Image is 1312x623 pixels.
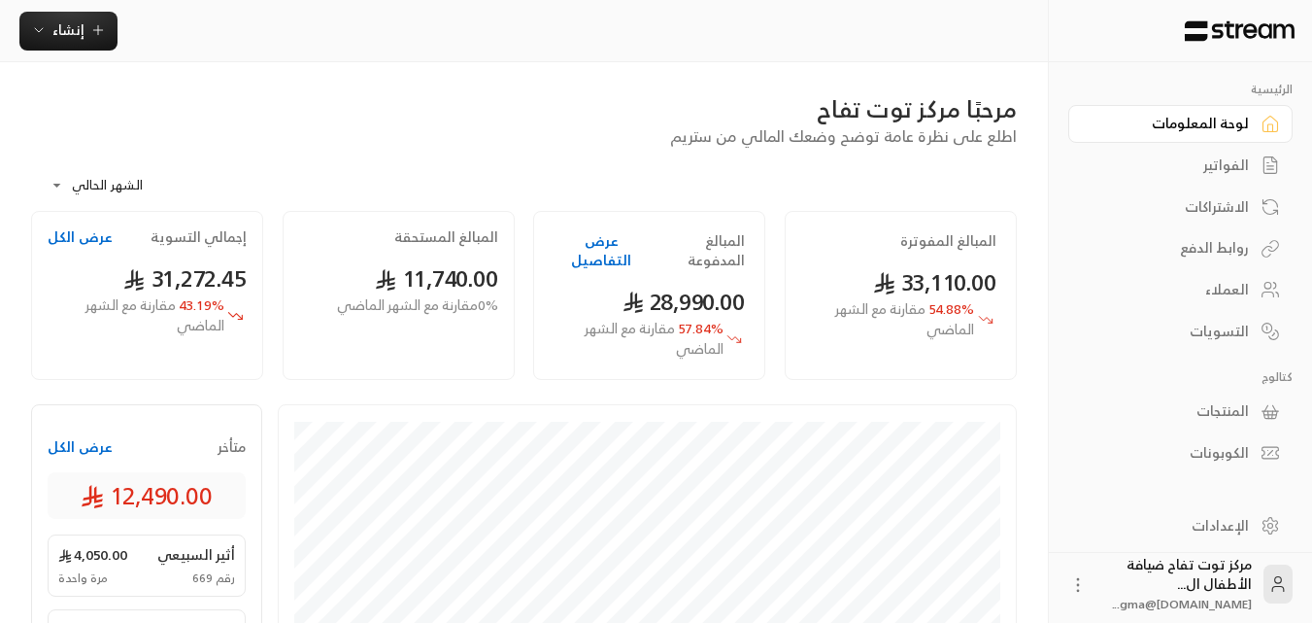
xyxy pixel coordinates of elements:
[1068,188,1293,225] a: الاشتراكات
[48,437,113,457] button: عرض الكل
[41,160,186,211] div: الشهر الحالي
[58,545,127,565] span: 4,050.00
[151,227,247,247] h2: إجمالي التسوية
[1068,105,1293,143] a: لوحة المعلومات
[48,295,223,336] span: 43.19 %
[900,231,996,251] h2: المبالغ المفوترة
[1068,393,1293,431] a: المنتجات
[58,571,108,586] span: مرة واحدة
[1068,506,1293,544] a: الإعدادات
[1093,156,1249,175] div: الفواتير
[1068,271,1293,309] a: العملاء
[1068,434,1293,472] a: الكوبونات
[81,480,213,511] span: 12,490.00
[1068,312,1293,350] a: التسويات
[670,122,1017,150] span: اطلع على نظرة عامة توضح وضعك المالي من ستريم
[1093,197,1249,217] div: الاشتراكات
[554,231,649,270] button: عرض التفاصيل
[622,282,746,322] span: 28,990.00
[835,296,974,341] span: مقارنة مع الشهر الماضي
[85,293,224,337] span: مقارنة مع الشهر الماضي
[1093,443,1249,463] div: الكوبونات
[1099,555,1252,613] div: مركز توت تفاح ضيافة الأطفال ال...
[218,437,246,457] span: متأخر
[1093,238,1249,258] div: روابط الدفع
[19,12,118,51] button: إنشاء
[1068,369,1293,385] p: كتالوج
[1093,114,1249,133] div: لوحة المعلومات
[1093,401,1249,421] div: المنتجات
[1093,322,1249,341] div: التسويات
[873,262,996,302] span: 33,110.00
[192,571,235,586] span: رقم 669
[123,259,247,298] span: 31,272.45
[1068,147,1293,185] a: الفواتير
[1113,594,1252,614] span: [DOMAIN_NAME]@gma...
[52,17,84,42] span: إنشاء
[157,545,235,565] span: أثير السبيعي
[1183,20,1296,42] img: Logo
[31,93,1017,124] div: مرحبًا مركز توت تفاح
[48,227,113,247] button: عرض الكل
[1068,82,1293,97] p: الرئيسية
[375,259,498,298] span: 11,740.00
[649,231,746,270] h2: المبالغ المدفوعة
[805,299,975,340] span: 54.88 %
[554,319,723,360] span: 57.84 %
[1068,229,1293,267] a: روابط الدفع
[1093,516,1249,536] div: الإعدادات
[337,295,498,316] span: 0 % مقارنة مع الشهر الماضي
[585,316,723,361] span: مقارنة مع الشهر الماضي
[394,227,498,247] h2: المبالغ المستحقة
[1093,280,1249,299] div: العملاء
